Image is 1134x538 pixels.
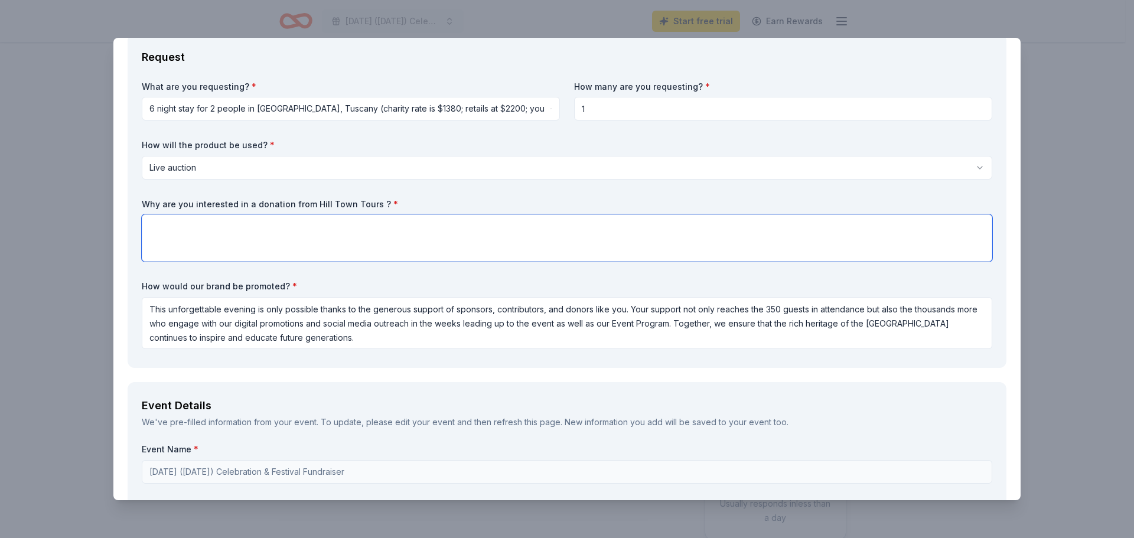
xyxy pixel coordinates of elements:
[142,81,560,93] label: What are you requesting?
[142,415,992,429] div: We've pre-filled information from your event. To update, please edit your event and then refresh ...
[574,81,992,93] label: How many are you requesting?
[142,297,992,349] textarea: This unforgettable evening is only possible thanks to the generous support of sponsors, contribut...
[142,139,992,151] label: How will the product be used?
[142,198,992,210] label: Why are you interested in a donation from Hill Town Tours ?
[142,396,992,415] div: Event Details
[142,281,992,292] label: How would our brand be promoted?
[142,48,992,67] div: Request
[142,444,992,455] label: Event Name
